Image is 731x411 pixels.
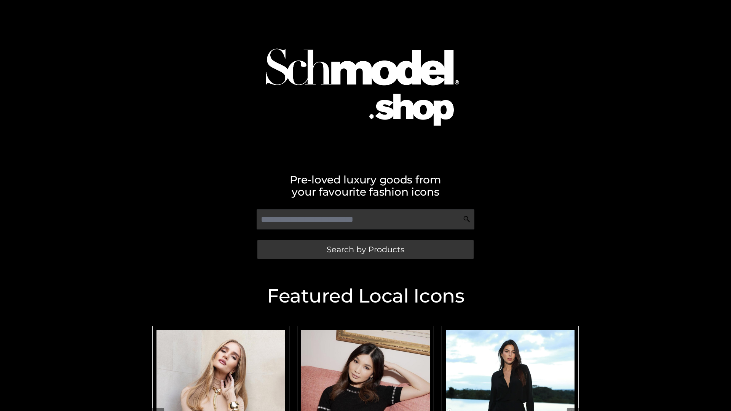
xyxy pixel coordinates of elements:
img: Search Icon [463,215,471,223]
h2: Featured Local Icons​ [148,287,583,306]
a: Search by Products [257,240,474,259]
span: Search by Products [327,245,404,253]
h2: Pre-loved luxury goods from your favourite fashion icons [148,174,583,198]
